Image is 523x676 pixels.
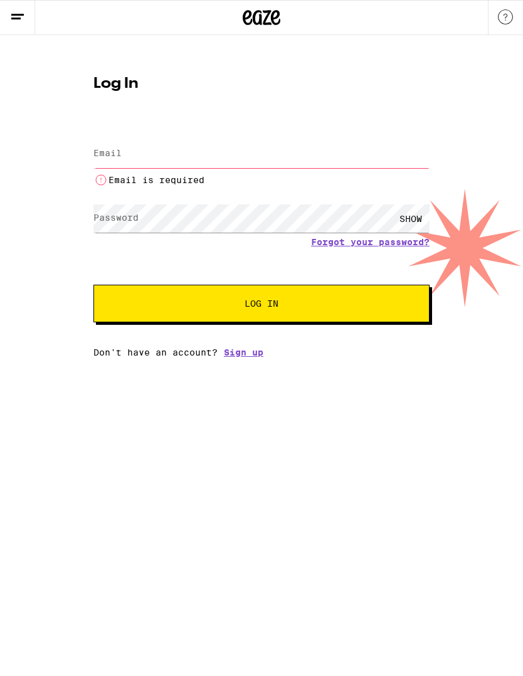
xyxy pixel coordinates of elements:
div: SHOW [392,204,430,233]
a: Sign up [224,347,263,357]
input: Email [93,140,430,168]
li: Email is required [93,172,430,187]
a: Forgot your password? [311,237,430,247]
span: Log In [245,299,278,308]
div: Don't have an account? [93,347,430,357]
button: Log In [93,285,430,322]
label: Password [93,213,139,223]
h1: Log In [93,77,430,92]
label: Email [93,148,122,158]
